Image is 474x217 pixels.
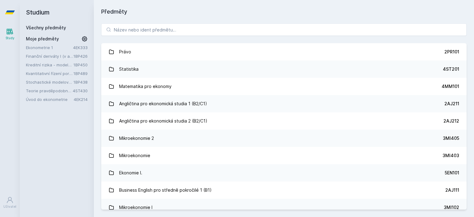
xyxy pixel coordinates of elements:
[101,112,467,130] a: Angličtina pro ekonomická studia 2 (B2/C1) 2AJ212
[443,152,459,159] div: 3MI403
[445,187,459,193] div: 2AJ111
[1,25,19,44] a: Study
[74,97,88,102] a: 4EK214
[101,182,467,199] a: Business English pro středně pokročilé 1 (B1) 2AJ111
[119,115,207,127] div: Angličtina pro ekonomická studia 2 (B2/C1)
[119,63,139,75] div: Statistika
[73,45,88,50] a: 4EK333
[119,184,212,196] div: Business English pro středně pokročilé 1 (B1)
[26,44,73,51] a: Ekonometrie 1
[101,61,467,78] a: Statistika 4ST201
[26,53,73,59] a: Finanční deriváty I (v angličtině)
[26,25,66,30] a: Všechny předměty
[6,36,15,40] div: Study
[119,80,172,93] div: Matematika pro ekonomy
[101,199,467,216] a: Mikroekonomie I 3MI102
[119,132,154,144] div: Mikroekonomie 2
[101,130,467,147] a: Mikroekonomie 2 3MI405
[445,170,459,176] div: 5EN101
[101,43,467,61] a: Právo 2PR101
[26,36,59,42] span: Moje předměty
[442,83,459,90] div: 4MM101
[73,62,88,67] a: 1BP450
[119,149,150,162] div: Mikroekonomie
[26,96,74,102] a: Úvod do ekonometrie
[73,71,88,76] a: 1BP489
[101,23,467,36] input: Název nebo ident předmětu…
[101,164,467,182] a: Ekonomie I. 5EN101
[26,88,73,94] a: Teorie pravděpodobnosti a matematická statistika 2
[101,78,467,95] a: Matematika pro ekonomy 4MM101
[443,135,459,141] div: 3MI405
[119,46,131,58] div: Právo
[119,167,142,179] div: Ekonomie I.
[119,98,207,110] div: Angličtina pro ekonomická studia 1 (B2/C1)
[73,80,88,85] a: 1BP438
[3,204,16,209] div: Uživatel
[101,147,467,164] a: Mikroekonomie 3MI403
[26,70,73,77] a: Kvantitativní řízení portfolia aktiv
[26,62,73,68] a: Kreditní rizika - modelování a řízení
[73,88,88,93] a: 4ST430
[26,79,73,85] a: Stochastické modelování ve financích
[101,7,467,16] h1: Předměty
[73,54,88,59] a: 1BP426
[444,204,459,211] div: 3MI102
[1,193,19,212] a: Uživatel
[443,66,459,72] div: 4ST201
[444,49,459,55] div: 2PR101
[119,201,152,214] div: Mikroekonomie I
[101,95,467,112] a: Angličtina pro ekonomická studia 1 (B2/C1) 2AJ211
[444,101,459,107] div: 2AJ211
[443,118,459,124] div: 2AJ212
